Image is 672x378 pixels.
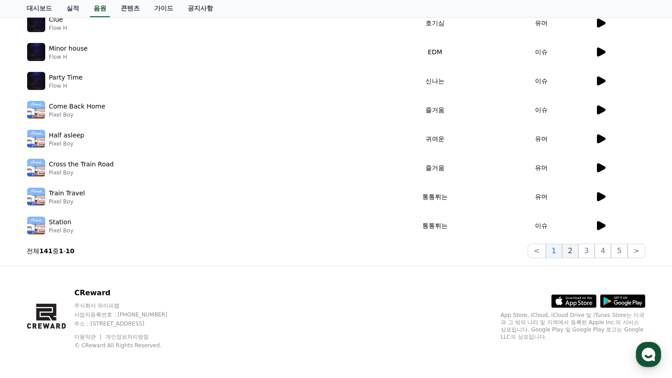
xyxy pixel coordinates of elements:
[49,73,83,82] p: Party Time
[49,53,88,61] p: Flow H
[74,334,103,340] a: 이용약관
[382,95,488,124] td: 즐거움
[74,311,185,318] p: 사업자등록번호 : [PHONE_NUMBER]
[27,43,45,61] img: music
[488,124,595,153] td: 유머
[49,140,84,147] p: Pixel Boy
[49,111,105,118] p: Pixel Boy
[382,153,488,182] td: 즐거움
[105,334,149,340] a: 개인정보처리방침
[74,342,185,349] p: © CReward All Rights Reserved.
[49,44,88,53] p: Minor house
[74,302,185,309] p: 주식회사 와이피랩
[117,287,174,309] a: 설정
[27,217,45,235] img: music
[49,198,85,205] p: Pixel Boy
[578,244,595,258] button: 3
[83,301,94,308] span: 대화
[74,320,185,327] p: 주소 : [STREET_ADDRESS]
[27,101,45,119] img: music
[49,102,105,111] p: Come Back Home
[27,159,45,177] img: music
[3,287,60,309] a: 홈
[628,244,645,258] button: >
[39,247,52,255] strong: 141
[382,66,488,95] td: 신나는
[49,169,114,176] p: Pixel Boy
[49,131,84,140] p: Half asleep
[488,95,595,124] td: 이슈
[528,244,545,258] button: <
[59,247,63,255] strong: 1
[382,124,488,153] td: 귀여운
[49,189,85,198] p: Train Travel
[49,217,71,227] p: Station
[49,24,67,32] p: Flow H
[382,9,488,38] td: 호기심
[49,15,63,24] p: Clue
[27,72,45,90] img: music
[49,82,83,90] p: Flow H
[74,288,185,298] p: CReward
[382,38,488,66] td: EDM
[488,38,595,66] td: 이슈
[562,244,578,258] button: 2
[140,300,151,307] span: 설정
[27,130,45,148] img: music
[488,9,595,38] td: 유머
[488,66,595,95] td: 이슈
[60,287,117,309] a: 대화
[382,211,488,240] td: 통통튀는
[27,246,75,255] p: 전체 중 -
[611,244,627,258] button: 5
[546,244,562,258] button: 1
[49,227,73,234] p: Pixel Boy
[488,211,595,240] td: 이슈
[488,153,595,182] td: 유머
[49,160,114,169] p: Cross the Train Road
[66,247,74,255] strong: 10
[28,300,34,307] span: 홈
[27,188,45,206] img: music
[595,244,611,258] button: 4
[27,14,45,32] img: music
[488,182,595,211] td: 유머
[382,182,488,211] td: 통통튀는
[501,312,645,340] p: App Store, iCloud, iCloud Drive 및 iTunes Store는 미국과 그 밖의 나라 및 지역에서 등록된 Apple Inc.의 서비스 상표입니다. Goo...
